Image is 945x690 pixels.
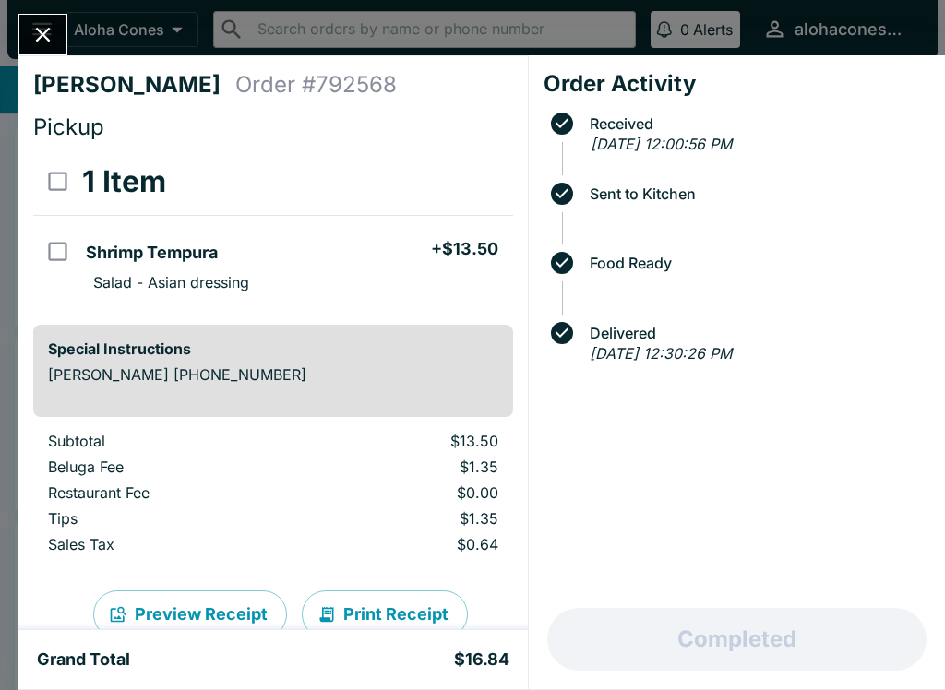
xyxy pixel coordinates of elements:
em: [DATE] 12:30:26 PM [590,344,732,363]
h4: [PERSON_NAME] [33,71,235,99]
p: Sales Tax [48,535,292,553]
p: Salad - Asian dressing [93,273,249,291]
p: Subtotal [48,432,292,450]
span: Pickup [33,113,104,140]
span: Food Ready [580,255,930,271]
table: orders table [33,149,513,310]
span: Delivered [580,325,930,341]
p: [PERSON_NAME] [PHONE_NUMBER] [48,365,498,384]
p: $1.35 [321,509,498,528]
span: Sent to Kitchen [580,185,930,202]
h3: 1 Item [82,163,166,200]
p: Restaurant Fee [48,483,292,502]
h5: + $13.50 [431,238,498,260]
p: $13.50 [321,432,498,450]
em: [DATE] 12:00:56 PM [591,135,732,153]
h5: Grand Total [37,648,130,671]
h4: Order # 792568 [235,71,397,99]
p: Tips [48,509,292,528]
h5: Shrimp Tempura [86,242,218,264]
h6: Special Instructions [48,339,498,358]
p: $0.00 [321,483,498,502]
h5: $16.84 [454,648,509,671]
span: Received [580,115,930,132]
h4: Order Activity [544,70,930,98]
button: Print Receipt [302,590,468,638]
p: $1.35 [321,458,498,476]
p: $0.64 [321,535,498,553]
p: Beluga Fee [48,458,292,476]
table: orders table [33,432,513,561]
button: Preview Receipt [93,590,287,638]
button: Close [19,15,66,54]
